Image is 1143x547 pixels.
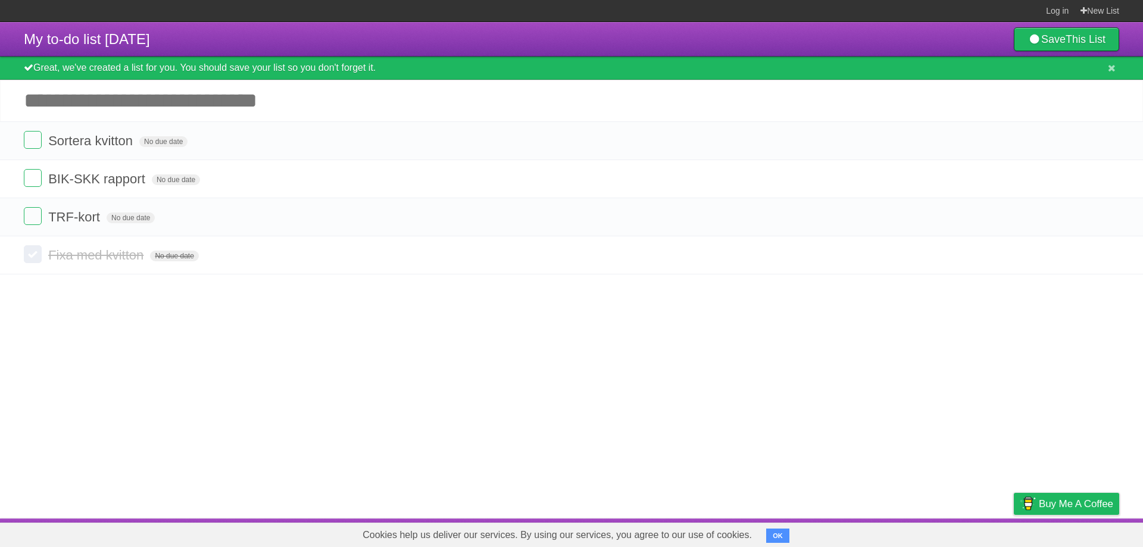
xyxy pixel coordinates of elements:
b: This List [1066,33,1105,45]
label: Done [24,169,42,187]
a: Developers [895,521,943,544]
button: OK [766,529,789,543]
a: Terms [958,521,984,544]
a: Buy me a coffee [1014,493,1119,515]
a: SaveThis List [1014,27,1119,51]
span: BIK-SKK rapport [48,171,148,186]
span: Buy me a coffee [1039,493,1113,514]
label: Done [24,245,42,263]
a: Suggest a feature [1044,521,1119,544]
span: No due date [152,174,200,185]
label: Done [24,207,42,225]
span: Cookies help us deliver our services. By using our services, you agree to our use of cookies. [351,523,764,547]
span: No due date [139,136,188,147]
span: My to-do list [DATE] [24,31,150,47]
span: Sortera kvitton [48,133,136,148]
span: No due date [150,251,198,261]
span: Fixa med kvitton [48,248,146,262]
img: Buy me a coffee [1020,493,1036,514]
span: No due date [107,212,155,223]
a: About [855,521,880,544]
span: TRF-kort [48,210,103,224]
label: Done [24,131,42,149]
a: Privacy [998,521,1029,544]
